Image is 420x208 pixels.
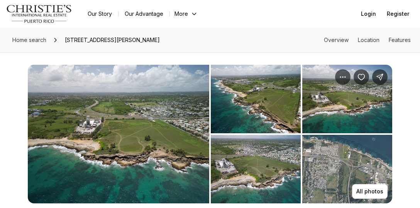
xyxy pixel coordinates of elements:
[324,37,349,43] a: Skip to: Overview
[352,184,388,199] button: All photos
[119,8,169,19] a: Our Advantage
[28,65,209,203] button: View image gallery
[356,6,381,22] button: Login
[387,11,409,17] span: Register
[354,69,369,85] button: Save Property: Stae Road #2 Km 83.1 BO CARRIZALES
[81,8,118,19] a: Our Story
[302,135,392,203] button: View image gallery
[28,65,209,203] li: 1 of 3
[302,65,392,133] button: View image gallery
[389,37,411,43] a: Skip to: Features
[382,6,414,22] button: Register
[9,34,49,46] a: Home search
[12,37,46,43] span: Home search
[211,65,392,203] li: 2 of 3
[324,37,411,43] nav: Page section menu
[358,37,379,43] a: Skip to: Location
[361,11,376,17] span: Login
[170,8,202,19] button: More
[6,5,72,23] img: logo
[62,34,163,46] span: [STREET_ADDRESS][PERSON_NAME]
[356,188,383,195] p: All photos
[28,65,392,203] div: Listing Photos
[211,135,301,203] button: View image gallery
[372,69,388,85] button: Share Property: Stae Road #2 Km 83.1 BO CARRIZALES
[335,69,351,85] button: Property options
[211,65,301,133] button: View image gallery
